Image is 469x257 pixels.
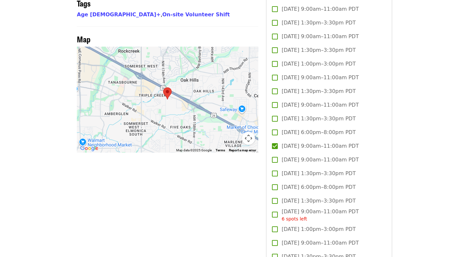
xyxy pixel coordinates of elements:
span: [DATE] 9:00am–11:00am PDT [282,101,359,109]
span: [DATE] 1:30pm–3:30pm PDT [282,115,356,123]
span: Map [77,33,91,45]
a: Open this area in Google Maps (opens a new window) [78,144,100,153]
span: [DATE] 9:00am–11:00am PDT [282,142,359,150]
span: [DATE] 1:30pm–3:30pm PDT [282,170,356,177]
span: [DATE] 6:00pm–8:00pm PDT [282,183,356,191]
a: Terms [216,148,225,152]
span: [DATE] 9:00am–11:00am PDT [282,208,359,222]
a: Report a map error [229,148,256,152]
span: [DATE] 9:00am–11:00am PDT [282,156,359,164]
span: , [77,11,162,18]
span: [DATE] 6:00pm–8:00pm PDT [282,128,356,136]
span: Map data ©2025 Google [176,148,212,152]
span: [DATE] 9:00am–11:00am PDT [282,5,359,13]
span: 6 spots left [282,216,307,221]
img: Google [78,144,100,153]
span: [DATE] 1:00pm–3:00pm PDT [282,225,356,233]
span: [DATE] 1:30pm–3:30pm PDT [282,19,356,27]
span: [DATE] 1:00pm–3:00pm PDT [282,60,356,68]
span: [DATE] 1:30pm–3:30pm PDT [282,87,356,95]
button: Map camera controls [242,132,255,145]
span: [DATE] 1:30pm–3:30pm PDT [282,197,356,205]
a: On-site Volunteer Shift [162,11,230,18]
span: [DATE] 9:00am–11:00am PDT [282,74,359,82]
span: [DATE] 9:00am–11:00am PDT [282,33,359,40]
span: [DATE] 9:00am–11:00am PDT [282,239,359,247]
a: Age [DEMOGRAPHIC_DATA]+ [77,11,161,18]
span: [DATE] 1:30pm–3:30pm PDT [282,46,356,54]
